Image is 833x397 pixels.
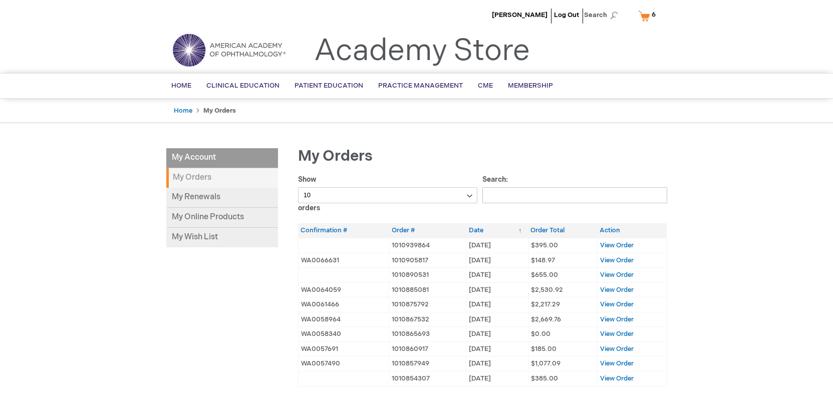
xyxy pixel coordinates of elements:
[466,371,528,386] td: [DATE]
[466,268,528,283] td: [DATE]
[314,33,530,69] a: Academy Store
[531,330,550,338] span: $0.00
[652,11,656,19] span: 6
[295,82,363,90] span: Patient Education
[531,300,560,308] span: $2,217.29
[600,359,634,367] a: View Order
[482,175,667,199] label: Search:
[531,345,557,353] span: $185.00
[298,147,373,165] span: My Orders
[531,374,558,382] span: $385.00
[466,356,528,371] td: [DATE]
[531,241,558,249] span: $395.00
[466,223,528,238] th: Date: activate to sort column ascending
[389,268,466,283] td: 1010890531
[531,286,563,294] span: $2,530.92
[166,188,278,208] a: My Renewals
[389,356,466,371] td: 1010857949
[531,359,561,367] span: $1,077.09
[600,345,634,353] a: View Order
[389,253,466,268] td: 1010905817
[389,238,466,253] td: 1010939864
[298,297,389,312] td: WA0061466
[389,282,466,297] td: 1010885081
[600,330,634,338] a: View Order
[166,168,278,188] strong: My Orders
[466,238,528,253] td: [DATE]
[298,341,389,356] td: WA0057691
[597,223,667,238] th: Action: activate to sort column ascending
[389,297,466,312] td: 1010875792
[531,315,561,323] span: $2,669.76
[378,82,463,90] span: Practice Management
[508,82,553,90] span: Membership
[466,312,528,327] td: [DATE]
[466,297,528,312] td: [DATE]
[298,187,478,203] select: Showorders
[600,256,634,264] a: View Order
[298,223,389,238] th: Confirmation #: activate to sort column ascending
[298,282,389,297] td: WA0064059
[528,223,597,238] th: Order Total: activate to sort column ascending
[600,374,634,382] a: View Order
[466,253,528,268] td: [DATE]
[166,208,278,228] a: My Online Products
[600,315,634,323] a: View Order
[584,5,622,25] span: Search
[389,312,466,327] td: 1010867532
[298,253,389,268] td: WA0066631
[203,107,236,115] strong: My Orders
[554,11,579,19] a: Log Out
[206,82,280,90] span: Clinical Education
[636,7,662,25] a: 6
[389,327,466,342] td: 1010865693
[600,286,634,294] a: View Order
[389,341,466,356] td: 1010860917
[298,175,478,212] label: Show orders
[174,107,192,115] a: Home
[600,241,634,249] a: View Order
[298,312,389,327] td: WA0058964
[466,341,528,356] td: [DATE]
[482,187,667,203] input: Search:
[600,300,634,308] a: View Order
[389,223,466,238] th: Order #: activate to sort column ascending
[166,228,278,247] a: My Wish List
[531,256,555,264] span: $148.97
[466,327,528,342] td: [DATE]
[600,271,634,279] a: View Order
[466,282,528,297] td: [DATE]
[298,356,389,371] td: WA0057490
[531,271,558,279] span: $655.00
[478,82,493,90] span: CME
[171,82,191,90] span: Home
[389,371,466,386] td: 1010854307
[492,11,547,19] a: [PERSON_NAME]
[298,327,389,342] td: WA0058340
